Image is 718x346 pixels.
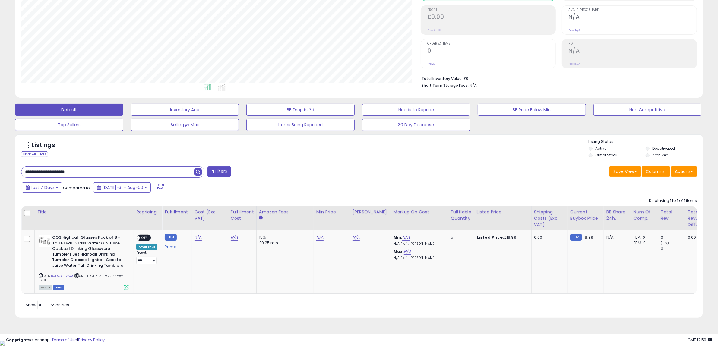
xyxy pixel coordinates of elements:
[131,104,239,116] button: Inventory Age
[649,198,697,204] div: Displaying 1 to 1 of 1 items
[63,185,91,191] span: Compared to:
[427,28,442,32] small: Prev: £0.00
[568,62,580,66] small: Prev: N/A
[661,209,683,222] div: Total Rev.
[78,337,105,343] a: Privacy Policy
[165,234,176,241] small: FBM
[477,235,527,240] div: £18.99
[259,240,309,246] div: £0.25 min
[6,337,28,343] strong: Copyright
[584,234,593,240] span: 18.99
[136,251,157,264] div: Preset:
[391,206,448,230] th: The percentage added to the cost of goods (COGS) that forms the calculator for Min & Max prices.
[652,153,669,158] label: Archived
[688,235,697,240] div: 0.00
[688,209,699,228] div: Total Rev. Diff.
[39,235,51,247] img: 51U9izw-zwL._SL40_.jpg
[259,209,311,215] div: Amazon Fees
[207,166,231,177] button: Filters
[394,209,446,215] div: Markup on Cost
[394,256,444,260] p: N/A Profit [PERSON_NAME]
[478,104,586,116] button: BB Price Below Min
[246,104,355,116] button: BB Drop in 7d
[427,42,555,46] span: Ordered Items
[570,209,601,222] div: Current Buybox Price
[661,241,669,245] small: (0%)
[394,234,403,240] b: Min:
[231,234,238,241] a: N/A
[394,249,404,254] b: Max:
[39,235,129,289] div: ASIN:
[6,337,105,343] div: seller snap | |
[427,47,555,55] h2: 0
[353,234,360,241] a: N/A
[316,234,324,241] a: N/A
[427,14,555,22] h2: £0.00
[568,42,697,46] span: ROI
[353,209,388,215] div: [PERSON_NAME]
[362,104,470,116] button: Needs to Reprice
[15,104,123,116] button: Default
[688,337,712,343] span: 2025-08-14 12:50 GMT
[362,119,470,131] button: 30 Day Decrease
[131,119,239,131] button: Selling @ Max
[51,273,73,278] a: B0DQYPTWX3
[470,83,477,88] span: N/A
[595,146,606,151] label: Active
[165,242,187,249] div: Prime
[451,209,472,222] div: Fulfillable Quantity
[52,337,77,343] a: Terms of Use
[22,182,62,193] button: Last 7 Days
[259,235,309,240] div: 15%
[231,209,254,222] div: Fulfillment Cost
[15,119,123,131] button: Top Sellers
[37,209,131,215] div: Title
[477,209,529,215] div: Listed Price
[595,153,617,158] label: Out of Stock
[39,273,123,282] span: | SKU: HIGH-BALL-GLASS-8-PACK
[195,209,226,222] div: Cost (Exc. VAT)
[394,242,444,246] p: N/A Profit [PERSON_NAME]
[32,141,55,149] h5: Listings
[422,74,692,82] li: £0
[609,166,641,177] button: Save View
[671,166,697,177] button: Actions
[427,62,436,66] small: Prev: 0
[634,240,653,246] div: FBM: 0
[422,76,463,81] b: Total Inventory Value:
[404,249,411,255] a: N/A
[477,234,504,240] b: Listed Price:
[634,209,656,222] div: Num of Comp.
[53,285,64,290] span: FBM
[593,104,702,116] button: Non Competitive
[422,83,469,88] b: Short Term Storage Fees:
[136,244,157,250] div: Amazon AI
[427,8,555,12] span: Profit
[661,235,685,240] div: 0
[93,182,151,193] button: [DATE]-31 - Aug-06
[534,209,565,228] div: Shipping Costs (Exc. VAT)
[634,235,653,240] div: FBA: 0
[402,234,410,241] a: N/A
[259,215,263,221] small: Amazon Fees.
[646,168,665,175] span: Columns
[568,28,580,32] small: Prev: N/A
[661,246,685,251] div: 0
[568,47,697,55] h2: N/A
[568,8,697,12] span: Avg. Buybox Share
[568,14,697,22] h2: N/A
[589,139,703,145] p: Listing States:
[39,285,52,290] span: All listings currently available for purchase on Amazon
[642,166,670,177] button: Columns
[21,151,48,157] div: Clear All Filters
[534,235,563,240] div: 0.00
[570,234,582,241] small: FBM
[31,184,55,190] span: Last 7 Days
[102,184,143,190] span: [DATE]-31 - Aug-06
[246,119,355,131] button: Items Being Repriced
[606,235,626,240] div: N/A
[606,209,628,222] div: BB Share 24h.
[165,209,189,215] div: Fulfillment
[451,235,470,240] div: 51
[195,234,202,241] a: N/A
